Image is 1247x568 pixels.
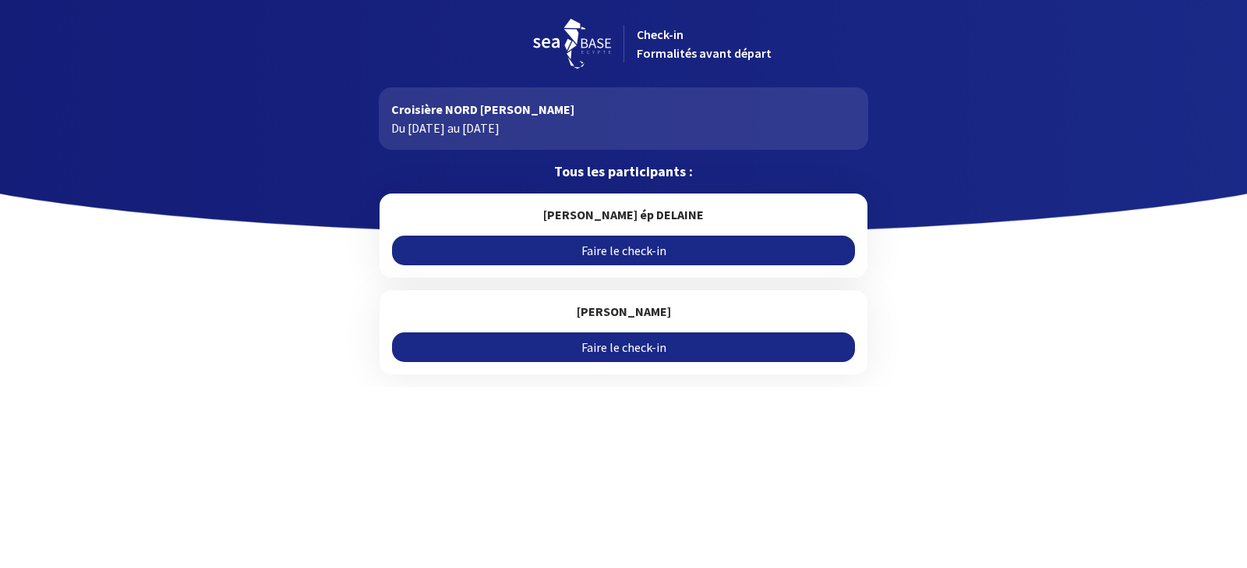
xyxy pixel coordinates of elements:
[392,332,854,362] a: Faire le check-in
[392,236,854,265] a: Faire le check-in
[637,27,772,61] span: Check-in Formalités avant départ
[392,206,854,223] h5: [PERSON_NAME] ép DELAINE
[533,19,611,69] img: logo_seabase.svg
[391,119,855,137] p: Du [DATE] au [DATE]
[379,162,867,181] p: Tous les participants :
[391,100,855,119] p: Croisière NORD [PERSON_NAME]
[392,303,854,320] h5: [PERSON_NAME]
